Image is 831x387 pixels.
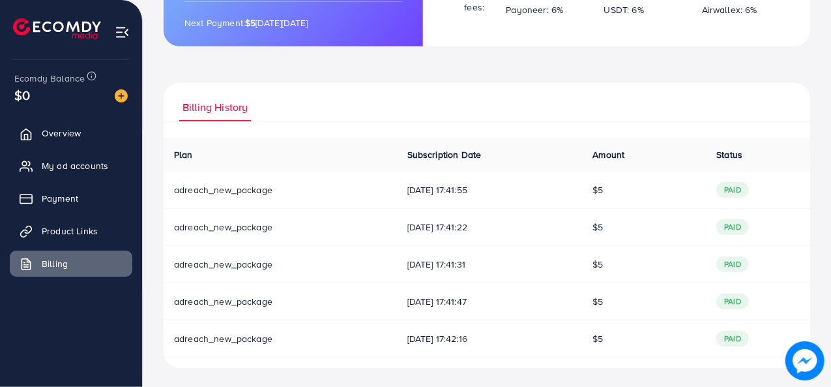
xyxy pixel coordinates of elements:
span: paid [716,331,749,347]
span: Plan [174,148,193,161]
span: Status [716,148,742,161]
a: Overview [10,120,132,146]
span: [DATE] 17:41:31 [407,258,572,271]
span: $5 [592,183,603,196]
img: image [785,341,824,380]
span: Billing [42,257,68,270]
span: adreach_new_package [174,295,272,308]
span: Payment [42,192,78,205]
span: paid [716,256,749,272]
span: Amount [592,148,624,161]
a: Billing [10,251,132,277]
span: paid [716,182,749,198]
img: logo [13,18,101,39]
span: My ad accounts [42,159,108,172]
span: paid [716,219,749,235]
img: image [115,89,128,102]
span: Subscription Date [407,148,482,161]
span: [DATE] 17:41:47 [407,295,572,308]
span: $5 [592,221,603,234]
span: Ecomdy Balance [14,72,85,85]
p: Payoneer: 6% [506,2,564,18]
span: adreach_new_package [174,258,272,271]
span: [DATE] 17:41:55 [407,183,572,196]
a: My ad accounts [10,153,132,179]
span: paid [716,294,749,309]
a: Payment [10,185,132,211]
p: Next Payment: [DATE][DATE] [184,15,402,31]
span: Billing History [182,100,248,115]
a: Product Links [10,218,132,244]
p: USDT: 6% [604,2,644,18]
span: adreach_new_package [174,183,272,196]
span: $5 [592,258,603,271]
span: Product Links [42,224,98,238]
strong: $5 [245,16,255,29]
span: [DATE] 17:41:22 [407,221,572,234]
span: $0 [14,85,30,104]
span: adreach_new_package [174,332,272,345]
span: $5 [592,295,603,308]
span: [DATE] 17:42:16 [407,332,572,345]
span: Overview [42,127,81,140]
span: $5 [592,332,603,345]
p: Airwallex: 6% [702,2,757,18]
span: adreach_new_package [174,221,272,234]
img: menu [115,25,130,40]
